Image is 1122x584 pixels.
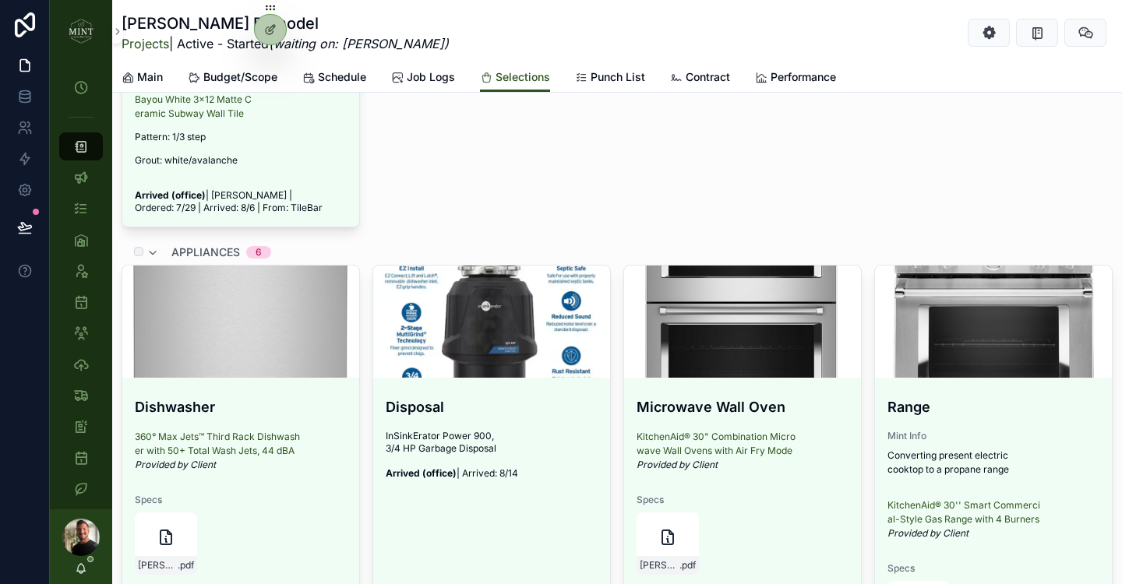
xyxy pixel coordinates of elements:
a: Performance [755,63,836,94]
span: Job Logs [407,69,455,85]
span: Specs [135,494,347,506]
div: Screenshot-2024-10-14-at-10.11.48-AM-(1).png [373,266,610,378]
span: Budget/Scope [203,69,277,85]
a: Projects [122,36,169,51]
h4: Dishwasher [135,396,347,417]
a: Selections [480,63,550,93]
a: Job Logs [391,63,455,94]
strong: Arrived (office) [135,189,206,201]
span: | [PERSON_NAME] | Ordered: 7/29 | Arrived: 8/6 | From: TileBar [135,189,323,213]
a: Budget/Scope [188,63,277,94]
em: Provided by Client [135,459,216,470]
strong: Arrived (office) [386,467,457,479]
span: Specs [637,494,849,506]
span: | Arrived: 8/14 [386,467,518,479]
span: appliances [171,245,240,260]
p: Pattern: 1/3 step [135,130,347,144]
span: [PERSON_NAME]-dishwasher-scecs [138,559,178,572]
span: Punch List [591,69,645,85]
span: Selections [496,69,550,85]
a: Contract [670,63,730,94]
a: Schedule [302,63,366,94]
span: .pdf [679,559,696,572]
a: Main [122,63,163,94]
div: scrollable content [50,62,112,509]
a: Bayou White 3x12 Matte Ceramic Subway Wall Tile [135,93,252,119]
a: Punch List [575,63,645,94]
span: Schedule [318,69,366,85]
div: Kenneyy-Dishwasher.png [122,266,359,378]
p: Grout: white/avalanche [135,153,347,167]
p: Converting present electric cooktop to a propane range [887,449,1099,477]
a: 360° Max Jets™ Third Rack Dishwasher with 50+ Total Wash Jets, 44 dBA [135,431,300,456]
div: Kenney-Range.png [875,266,1112,378]
h4: Range [887,396,1099,417]
a: KitchenAid® 30" Combination Microwave Wall Ovens with Air Fry Mode [637,431,796,456]
h1: [PERSON_NAME] Remodel [122,12,449,34]
div: Kenney-wall-Oven.png [624,266,861,378]
span: Performance [771,69,836,85]
h4: Disposal [386,396,598,417]
span: Specs [887,562,1099,575]
span: Contract [686,69,730,85]
em: Provided by Client [637,459,718,470]
div: 6 [256,246,262,259]
h4: Microwave Wall Oven [637,396,849,417]
span: Main [137,69,163,85]
span: InSinkErator Power 900, 3/4 HP Garbage Disposal [386,430,496,454]
span: .pdf [178,559,194,572]
span: [PERSON_NAME]-oven-dimensions-guide [640,559,679,572]
em: Provided by Client [887,527,969,539]
span: Mint Info [887,430,1099,442]
img: App logo [69,19,93,44]
span: | Active - Started [122,34,449,53]
a: KitchenAid® 30'' Smart Commercial-Style Gas Range with 4 Burners [887,499,1040,525]
em: (waiting on: [PERSON_NAME]) [269,36,449,51]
